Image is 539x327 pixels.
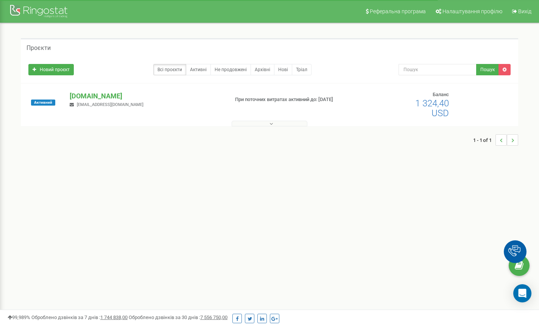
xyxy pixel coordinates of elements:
span: Вихід [518,8,531,14]
nav: ... [473,127,518,153]
a: Тріал [292,64,312,75]
button: Пошук [476,64,499,75]
a: Активні [186,64,211,75]
p: [DOMAIN_NAME] [70,91,223,101]
a: Не продовжені [210,64,251,75]
a: Всі проєкти [153,64,186,75]
a: Нові [274,64,292,75]
a: Новий проєкт [28,64,74,75]
p: При поточних витратах активний до: [DATE] [235,96,347,103]
span: 1 - 1 of 1 [473,134,495,146]
h5: Проєкти [26,45,51,51]
span: Оброблено дзвінків за 30 днів : [129,315,227,320]
span: Баланс [433,92,449,97]
u: 1 744 838,00 [100,315,128,320]
u: 7 556 750,00 [200,315,227,320]
input: Пошук [399,64,477,75]
span: Активний [31,100,55,106]
span: 99,989% [8,315,30,320]
span: Оброблено дзвінків за 7 днів : [31,315,128,320]
span: Налаштування профілю [442,8,502,14]
div: Open Intercom Messenger [513,284,531,302]
span: Реферальна програма [370,8,426,14]
span: 1 324,40 USD [415,98,449,118]
span: [EMAIL_ADDRESS][DOMAIN_NAME] [77,102,143,107]
a: Архівні [251,64,274,75]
